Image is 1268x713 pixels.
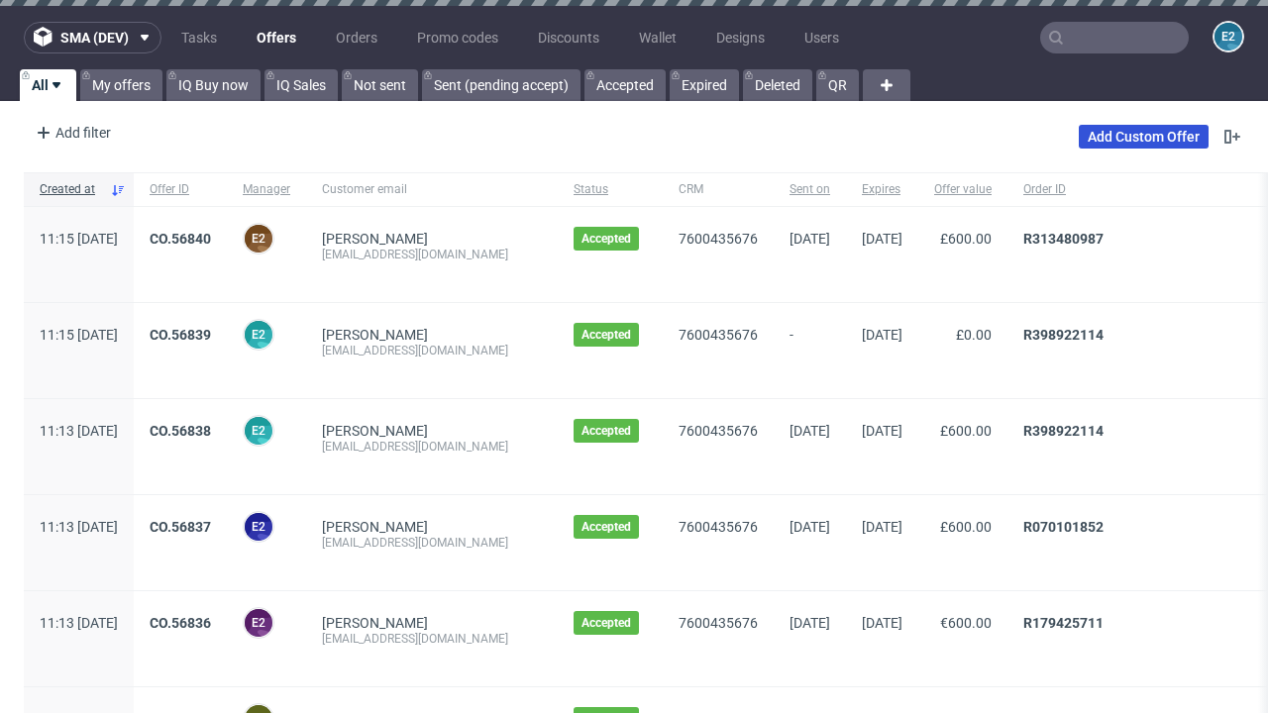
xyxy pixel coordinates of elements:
[679,327,758,343] a: 7600435676
[245,225,272,253] figcaption: e2
[956,327,992,343] span: £0.00
[245,321,272,349] figcaption: e2
[422,69,581,101] a: Sent (pending accept)
[60,31,129,45] span: sma (dev)
[790,519,830,535] span: [DATE]
[1023,519,1104,535] a: R070101852
[679,181,758,198] span: CRM
[584,69,666,101] a: Accepted
[40,615,118,631] span: 11:13 [DATE]
[245,417,272,445] figcaption: e2
[581,423,631,439] span: Accepted
[862,327,902,343] span: [DATE]
[1023,181,1237,198] span: Order ID
[245,513,272,541] figcaption: e2
[322,181,542,198] span: Customer email
[679,519,758,535] a: 7600435676
[169,22,229,53] a: Tasks
[245,22,308,53] a: Offers
[862,231,902,247] span: [DATE]
[40,519,118,535] span: 11:13 [DATE]
[792,22,851,53] a: Users
[790,615,830,631] span: [DATE]
[1023,615,1104,631] a: R179425711
[1023,231,1104,247] a: R313480987
[150,423,211,439] a: CO.56838
[322,231,428,247] a: [PERSON_NAME]
[581,615,631,631] span: Accepted
[679,231,758,247] a: 7600435676
[166,69,261,101] a: IQ Buy now
[670,69,739,101] a: Expired
[1215,23,1242,51] figcaption: e2
[790,327,830,374] span: -
[862,181,902,198] span: Expires
[940,615,992,631] span: €600.00
[790,231,830,247] span: [DATE]
[574,181,647,198] span: Status
[40,181,102,198] span: Created at
[581,519,631,535] span: Accepted
[1023,327,1104,343] a: R398922114
[322,615,428,631] a: [PERSON_NAME]
[940,423,992,439] span: £600.00
[150,519,211,535] a: CO.56837
[342,69,418,101] a: Not sent
[322,327,428,343] a: [PERSON_NAME]
[322,247,542,262] div: [EMAIL_ADDRESS][DOMAIN_NAME]
[40,423,118,439] span: 11:13 [DATE]
[743,69,812,101] a: Deleted
[790,181,830,198] span: Sent on
[243,181,290,198] span: Manager
[581,327,631,343] span: Accepted
[150,231,211,247] a: CO.56840
[150,181,211,198] span: Offer ID
[940,231,992,247] span: £600.00
[1023,423,1104,439] a: R398922114
[20,69,76,101] a: All
[322,439,542,455] div: [EMAIL_ADDRESS][DOMAIN_NAME]
[862,423,902,439] span: [DATE]
[862,519,902,535] span: [DATE]
[405,22,510,53] a: Promo codes
[322,343,542,358] div: [EMAIL_ADDRESS][DOMAIN_NAME]
[264,69,338,101] a: IQ Sales
[862,615,902,631] span: [DATE]
[324,22,389,53] a: Orders
[627,22,688,53] a: Wallet
[322,423,428,439] a: [PERSON_NAME]
[679,423,758,439] a: 7600435676
[526,22,611,53] a: Discounts
[80,69,162,101] a: My offers
[322,519,428,535] a: [PERSON_NAME]
[704,22,777,53] a: Designs
[245,609,272,637] figcaption: e2
[940,519,992,535] span: £600.00
[150,615,211,631] a: CO.56836
[816,69,859,101] a: QR
[40,327,118,343] span: 11:15 [DATE]
[1079,125,1209,149] a: Add Custom Offer
[581,231,631,247] span: Accepted
[40,231,118,247] span: 11:15 [DATE]
[322,631,542,647] div: [EMAIL_ADDRESS][DOMAIN_NAME]
[24,22,161,53] button: sma (dev)
[28,117,115,149] div: Add filter
[322,535,542,551] div: [EMAIL_ADDRESS][DOMAIN_NAME]
[150,327,211,343] a: CO.56839
[679,615,758,631] a: 7600435676
[934,181,992,198] span: Offer value
[790,423,830,439] span: [DATE]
